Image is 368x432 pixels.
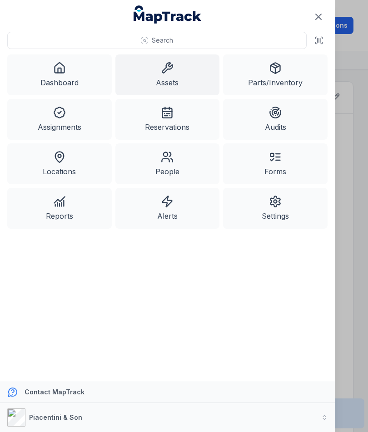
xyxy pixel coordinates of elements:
a: Settings [223,188,328,229]
a: Parts/Inventory [223,54,328,95]
a: Dashboard [7,54,112,95]
button: Close navigation [309,7,328,26]
strong: Piacentini & Son [29,413,82,421]
a: People [115,143,220,184]
a: Locations [7,143,112,184]
a: Assets [115,54,220,95]
a: Audits [223,99,328,140]
a: MapTrack [134,5,202,24]
span: Search [152,36,173,45]
a: Reports [7,188,112,229]
strong: Contact MapTrack [25,388,85,396]
a: Alerts [115,188,220,229]
a: Forms [223,143,328,184]
a: Assignments [7,99,112,140]
a: Reservations [115,99,220,140]
button: Search [7,32,307,49]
